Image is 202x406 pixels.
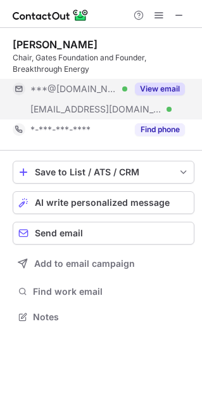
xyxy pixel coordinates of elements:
img: ContactOut v5.3.10 [13,8,89,23]
button: Reveal Button [135,83,185,95]
button: Notes [13,308,194,326]
button: Find work email [13,283,194,301]
span: ***@[DOMAIN_NAME] [30,83,118,95]
span: Send email [35,228,83,238]
div: [PERSON_NAME] [13,38,98,51]
span: Add to email campaign [34,259,135,269]
button: Send email [13,222,194,245]
button: AI write personalized message [13,191,194,214]
span: Notes [33,311,189,323]
div: Chair, Gates Foundation and Founder, Breakthrough Energy [13,52,194,75]
span: Find work email [33,286,189,297]
button: Add to email campaign [13,252,194,275]
button: save-profile-one-click [13,161,194,184]
span: [EMAIL_ADDRESS][DOMAIN_NAME] [30,104,162,115]
span: AI write personalized message [35,198,170,208]
button: Reveal Button [135,123,185,136]
div: Save to List / ATS / CRM [35,167,172,177]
